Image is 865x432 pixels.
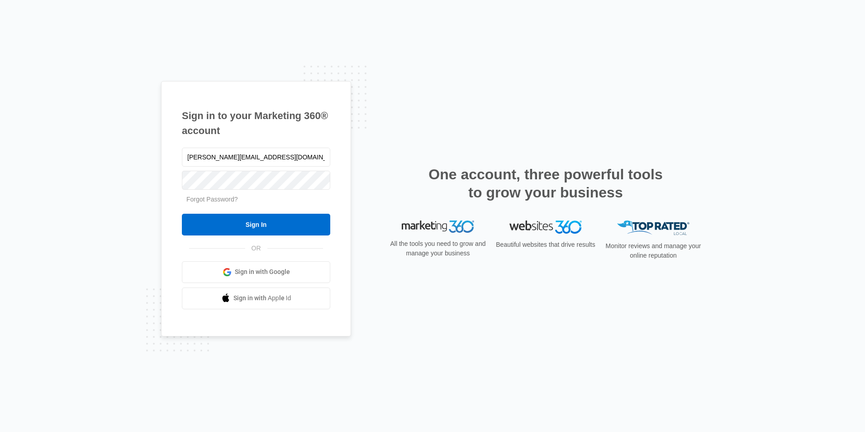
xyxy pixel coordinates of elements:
input: Sign In [182,214,330,235]
span: OR [245,244,267,253]
a: Sign in with Apple Id [182,288,330,309]
h2: One account, three powerful tools to grow your business [426,165,665,202]
span: Sign in with Google [235,267,290,277]
p: Beautiful websites that drive results [495,240,596,250]
h1: Sign in to your Marketing 360® account [182,108,330,138]
span: Sign in with Apple Id [233,293,291,303]
p: Monitor reviews and manage your online reputation [603,241,704,260]
img: Marketing 360 [402,221,474,233]
img: Top Rated Local [617,221,689,235]
a: Sign in with Google [182,261,330,283]
p: All the tools you need to grow and manage your business [387,239,489,258]
input: Email [182,148,330,167]
a: Forgot Password? [186,196,238,203]
img: Websites 360 [509,221,582,234]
